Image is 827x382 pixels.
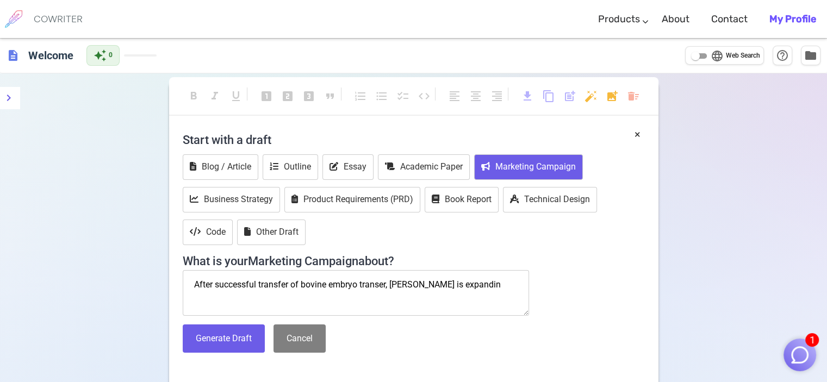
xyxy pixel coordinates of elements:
span: format_underlined [229,90,242,103]
h4: Start with a draft [183,127,645,153]
span: 0 [109,50,113,61]
b: My Profile [769,13,816,25]
button: Code [183,220,233,245]
span: auto_fix_high [585,90,598,103]
a: Products [598,3,640,35]
button: Help & Shortcuts [773,46,792,65]
button: Business Strategy [183,187,280,212]
span: format_list_bulleted [375,90,388,103]
span: 1 [805,333,819,347]
span: format_italic [208,90,221,103]
span: Web Search [726,51,760,61]
span: language [711,49,724,62]
a: Contact [711,3,748,35]
button: Technical Design [503,187,597,212]
span: format_bold [187,90,200,103]
button: Product Requirements (PRD) [284,187,420,212]
button: × [635,127,641,142]
span: format_align_right [490,90,503,103]
img: Close chat [789,345,810,365]
span: format_quote [324,90,337,103]
button: Blog / Article [183,154,258,180]
h6: COWRITER [34,14,83,24]
button: Academic Paper [378,154,470,180]
textarea: After successful transfer of bovine embryo transer, [PERSON_NAME] is expandin [183,270,530,316]
span: add_photo_alternate [606,90,619,103]
button: Generate Draft [183,324,265,353]
button: Outline [263,154,318,180]
span: code [418,90,431,103]
span: download [521,90,534,103]
span: checklist [396,90,409,103]
button: Cancel [273,324,326,353]
span: format_align_center [469,90,482,103]
span: help_outline [776,49,789,62]
span: post_add [563,90,576,103]
button: Other Draft [237,220,306,245]
span: format_list_numbered [354,90,367,103]
button: Essay [322,154,374,180]
a: About [662,3,689,35]
span: description [7,49,20,62]
span: looks_two [281,90,294,103]
button: 1 [784,339,816,371]
span: looks_3 [302,90,315,103]
h4: What is your Marketing Campaign about? [183,248,645,268]
span: auto_awesome [94,49,107,62]
button: Book Report [425,187,499,212]
span: folder [804,49,817,62]
h6: Click to edit title [24,45,78,66]
button: Manage Documents [801,46,820,65]
button: Marketing Campaign [474,154,583,180]
a: My Profile [769,3,816,35]
span: looks_one [260,90,273,103]
span: delete_sweep [627,90,640,103]
span: format_align_left [448,90,461,103]
span: content_copy [542,90,555,103]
